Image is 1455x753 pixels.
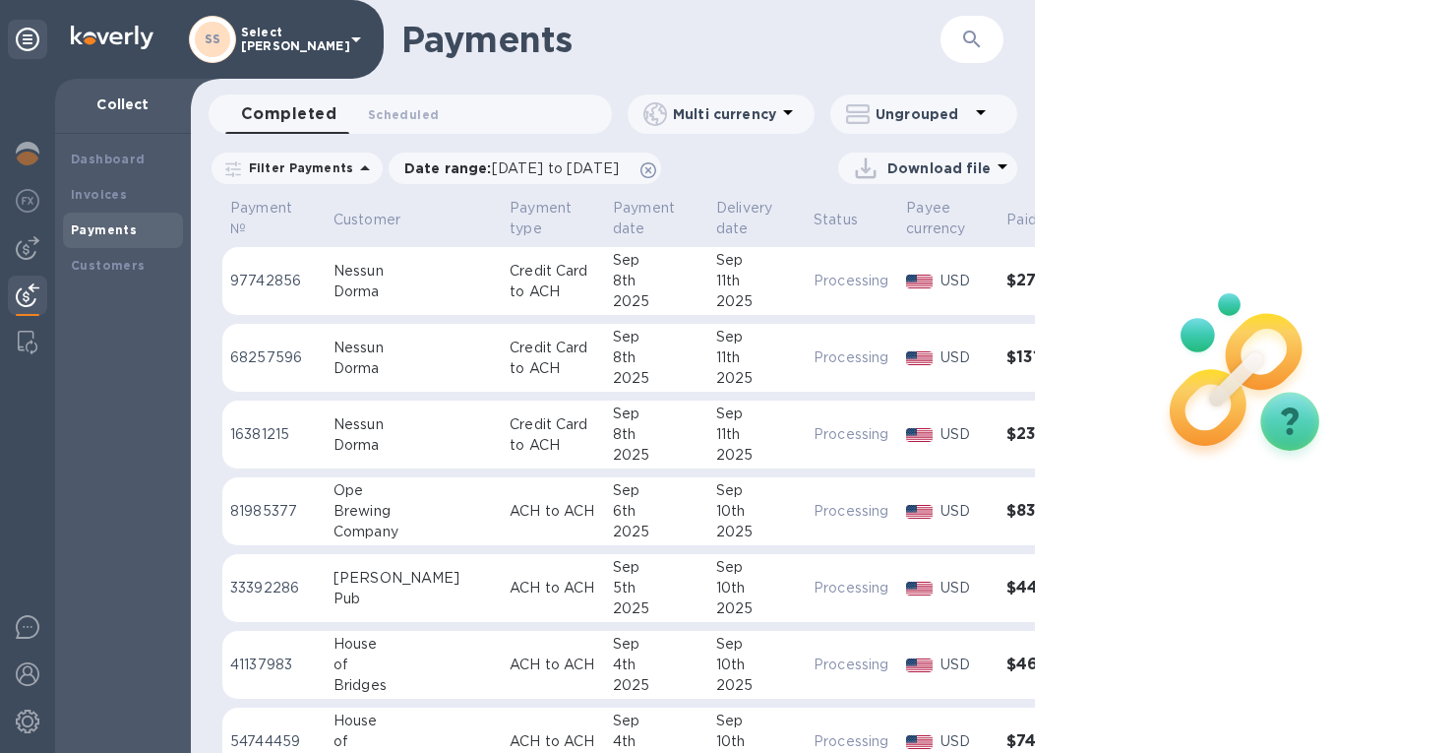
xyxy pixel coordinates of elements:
[613,557,700,578] div: Sep
[814,578,890,598] p: Processing
[814,210,883,230] span: Status
[906,659,933,672] img: USD
[71,258,146,273] b: Customers
[241,100,336,128] span: Completed
[716,271,798,291] div: 11th
[814,347,890,368] p: Processing
[71,187,127,202] b: Invoices
[510,414,597,456] p: Credit Card to ACH
[613,368,700,389] div: 2025
[613,598,700,619] div: 2025
[613,711,700,731] div: Sep
[333,589,494,609] div: Pub
[71,222,137,237] b: Payments
[230,578,318,598] p: 33392286
[673,104,776,124] p: Multi currency
[906,735,933,749] img: USD
[716,198,772,239] p: Delivery date
[906,198,991,239] span: Payee currency
[1006,502,1085,521] h3: $832.00
[333,522,494,542] div: Company
[716,480,798,501] div: Sep
[333,435,494,456] div: Dorma
[230,731,318,752] p: 54744459
[1006,210,1062,230] span: Paid
[940,271,991,291] p: USD
[230,198,318,239] span: Payment №
[1006,425,1085,444] h3: $234.00
[906,505,933,519] img: USD
[333,414,494,435] div: Nessun
[230,655,318,675] p: 41137983
[71,94,175,114] p: Collect
[613,250,700,271] div: Sep
[333,731,494,752] div: of
[876,104,969,124] p: Ungrouped
[716,250,798,271] div: Sep
[510,501,597,522] p: ACH to ACH
[716,347,798,368] div: 11th
[613,404,700,424] div: Sep
[716,634,798,655] div: Sep
[613,198,675,239] p: Payment date
[510,731,597,752] p: ACH to ACH
[333,655,494,675] div: of
[814,731,890,752] p: Processing
[510,261,597,302] p: Credit Card to ACH
[333,210,400,230] p: Customer
[613,424,700,445] div: 8th
[906,351,933,365] img: USD
[613,327,700,347] div: Sep
[613,731,700,752] div: 4th
[241,159,353,176] p: Filter Payments
[16,189,39,213] img: Foreign exchange
[389,153,661,184] div: Date range:[DATE] to [DATE]
[613,271,700,291] div: 8th
[906,198,965,239] p: Payee currency
[940,501,991,522] p: USD
[333,568,494,589] div: [PERSON_NAME]
[814,210,858,230] p: Status
[814,655,890,675] p: Processing
[241,26,339,53] p: Select [PERSON_NAME]
[230,347,318,368] p: 68257596
[8,20,47,59] div: Unpin categories
[404,158,629,178] p: Date range :
[906,582,933,596] img: USD
[613,198,700,239] span: Payment date
[333,338,494,358] div: Nessun
[613,347,700,368] div: 8th
[613,578,700,598] div: 5th
[613,655,700,675] div: 4th
[716,655,798,675] div: 10th
[716,368,798,389] div: 2025
[814,424,890,445] p: Processing
[1006,732,1085,751] h3: $74.62
[613,291,700,312] div: 2025
[230,198,292,239] p: Payment №
[906,275,933,288] img: USD
[716,501,798,522] div: 10th
[1006,272,1085,290] h3: $271.32
[613,480,700,501] div: Sep
[613,675,700,696] div: 2025
[940,655,991,675] p: USD
[205,31,221,46] b: SS
[510,578,597,598] p: ACH to ACH
[613,501,700,522] div: 6th
[887,158,991,178] p: Download file
[333,711,494,731] div: House
[613,445,700,466] div: 2025
[333,634,494,655] div: House
[716,291,798,312] div: 2025
[368,104,439,125] span: Scheduled
[716,404,798,424] div: Sep
[814,501,890,522] p: Processing
[716,198,798,239] span: Delivery date
[1006,348,1085,367] h3: $131.52
[613,634,700,655] div: Sep
[333,282,494,302] div: Dorma
[814,271,890,291] p: Processing
[906,428,933,442] img: USD
[401,19,940,60] h1: Payments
